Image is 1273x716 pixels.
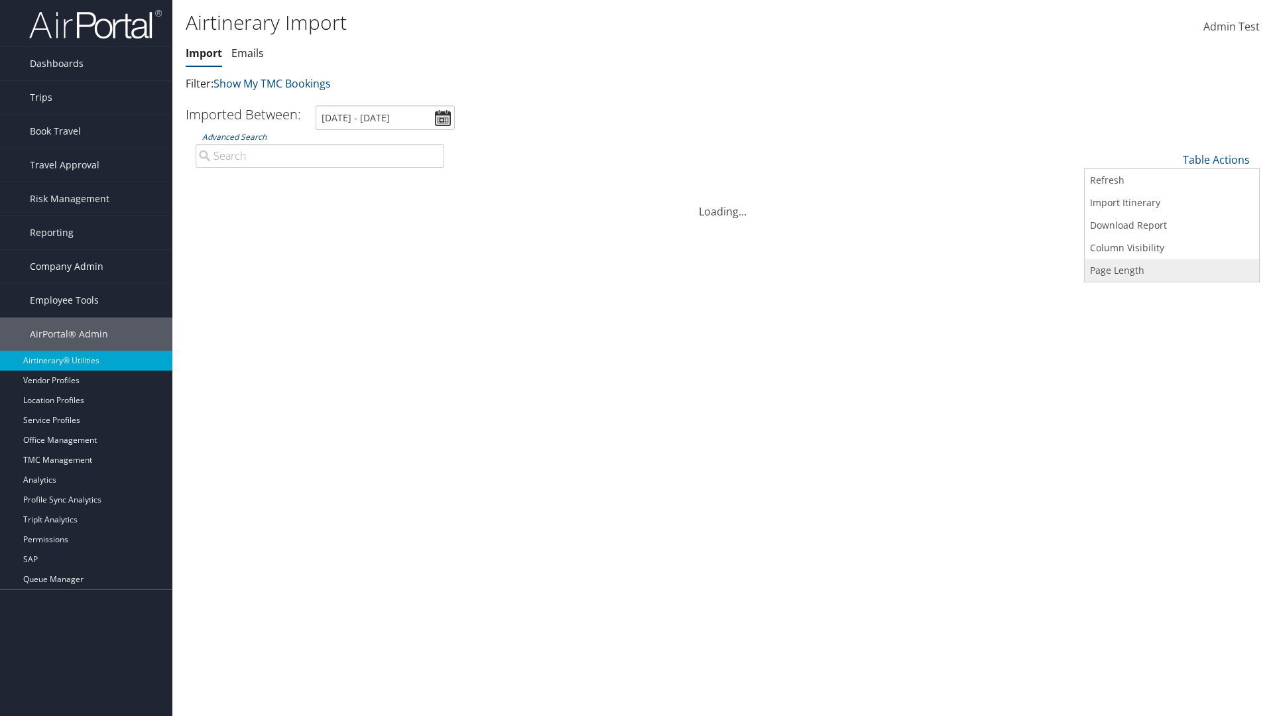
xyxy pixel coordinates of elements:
[30,81,52,114] span: Trips
[1085,192,1259,214] a: Import Itinerary
[30,115,81,148] span: Book Travel
[30,182,109,215] span: Risk Management
[30,149,99,182] span: Travel Approval
[30,216,74,249] span: Reporting
[30,318,108,351] span: AirPortal® Admin
[1085,237,1259,259] a: Column Visibility
[1085,214,1259,237] a: Download Report
[1085,169,1259,192] a: Refresh
[30,250,103,283] span: Company Admin
[1085,259,1259,282] a: Page Length
[29,9,162,40] img: airportal-logo.png
[30,284,99,317] span: Employee Tools
[30,47,84,80] span: Dashboards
